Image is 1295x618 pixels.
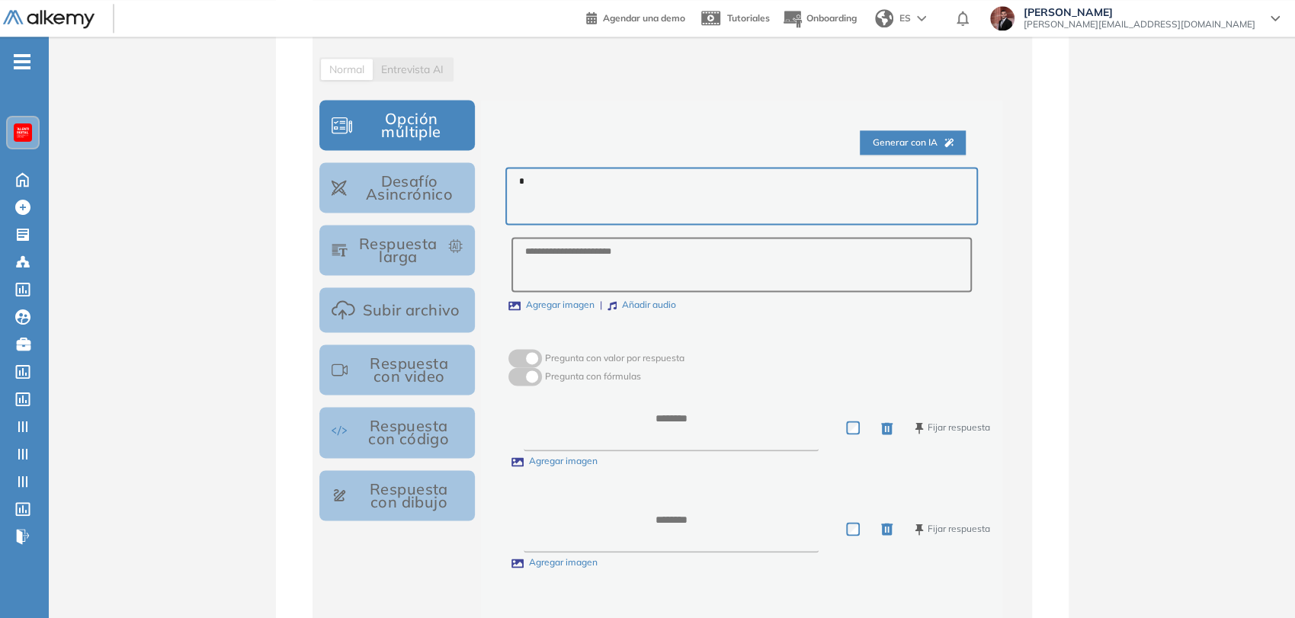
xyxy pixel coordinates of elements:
span: Onboarding [806,12,857,24]
span: Agendar una demo [603,12,685,24]
span: [PERSON_NAME][EMAIL_ADDRESS][DOMAIN_NAME] [1024,18,1255,30]
img: arrow [917,15,926,21]
span: Pregunta con fórmulas [545,370,641,382]
img: world [875,9,893,27]
button: Onboarding [782,2,857,35]
button: Fijar respuesta [915,421,989,435]
span: [PERSON_NAME] [1024,6,1255,18]
button: Subir archivo [319,287,476,332]
label: Agregar imagen [511,454,598,469]
span: Generar con IA [872,136,954,150]
span: Tutoriales [727,12,770,24]
button: Desafío Asincrónico [319,162,476,213]
a: Agendar una demo [586,8,685,26]
button: Respuesta con video [319,344,476,395]
span: Pregunta con valor por respuesta [545,352,684,363]
label: Agregar imagen [511,556,598,570]
i: - [14,60,30,63]
img: https://assets.alkemy.org/workspaces/620/d203e0be-08f6-444b-9eae-a92d815a506f.png [17,126,29,139]
button: Respuesta con dibujo [319,470,476,520]
div: Widget de chat [1219,545,1295,618]
button: Respuesta con código [319,407,476,457]
span: Normal [329,62,364,76]
button: Opción múltiple [319,100,476,150]
label: Agregar imagen [508,298,595,312]
img: Logo [3,10,95,29]
span: AI [381,62,444,76]
span: ES [899,11,911,25]
iframe: Chat Widget [1219,545,1295,618]
label: Añadir audio [607,298,676,312]
button: Generar con IA [860,130,966,155]
button: Fijar respuesta [915,522,989,536]
button: Respuesta larga [319,225,476,275]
